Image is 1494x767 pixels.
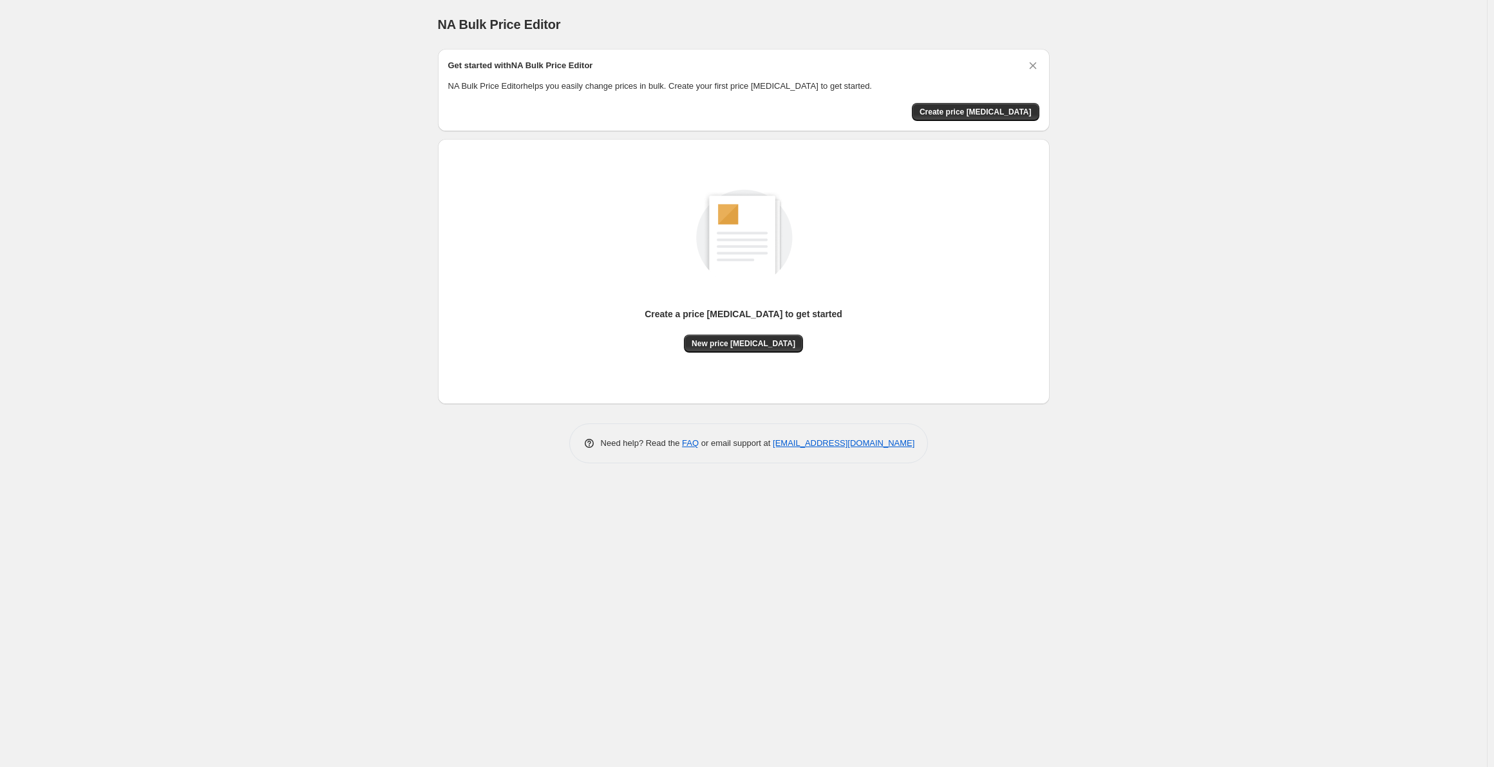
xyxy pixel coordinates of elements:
[699,438,773,448] span: or email support at
[645,308,842,320] p: Create a price [MEDICAL_DATA] to get started
[1026,59,1039,72] button: Dismiss card
[448,80,1039,93] p: NA Bulk Price Editor helps you easily change prices in bulk. Create your first price [MEDICAL_DAT...
[601,438,683,448] span: Need help? Read the
[684,335,803,353] button: New price [MEDICAL_DATA]
[448,59,593,72] h2: Get started with NA Bulk Price Editor
[912,103,1039,121] button: Create price change job
[692,338,795,349] span: New price [MEDICAL_DATA]
[682,438,699,448] a: FAQ
[438,17,561,32] span: NA Bulk Price Editor
[773,438,914,448] a: [EMAIL_ADDRESS][DOMAIN_NAME]
[920,107,1032,117] span: Create price [MEDICAL_DATA]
